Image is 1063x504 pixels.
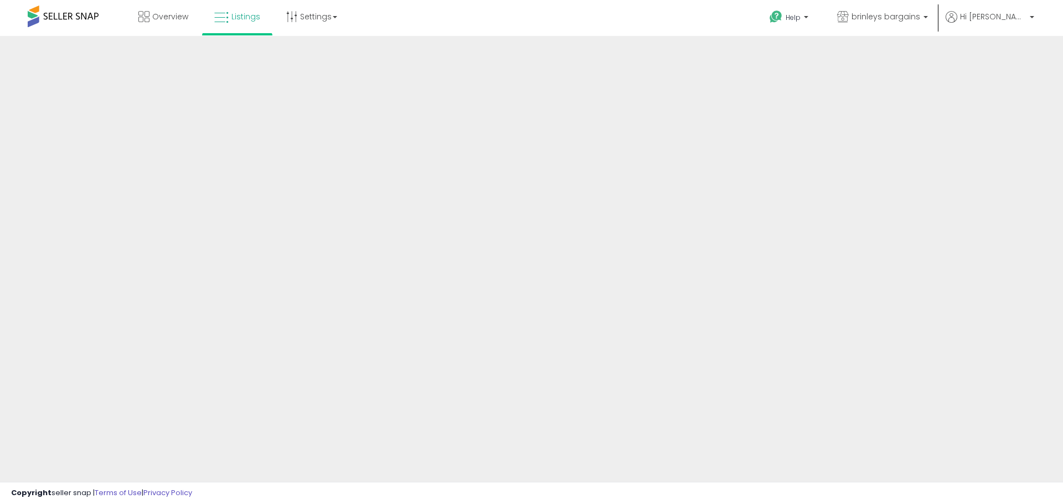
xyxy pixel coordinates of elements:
[11,488,192,498] div: seller snap | |
[231,11,260,22] span: Listings
[786,13,801,22] span: Help
[152,11,188,22] span: Overview
[143,487,192,498] a: Privacy Policy
[761,2,819,36] a: Help
[95,487,142,498] a: Terms of Use
[769,10,783,24] i: Get Help
[946,11,1034,36] a: Hi [PERSON_NAME]
[11,487,51,498] strong: Copyright
[960,11,1026,22] span: Hi [PERSON_NAME]
[852,11,920,22] span: brinleys bargains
